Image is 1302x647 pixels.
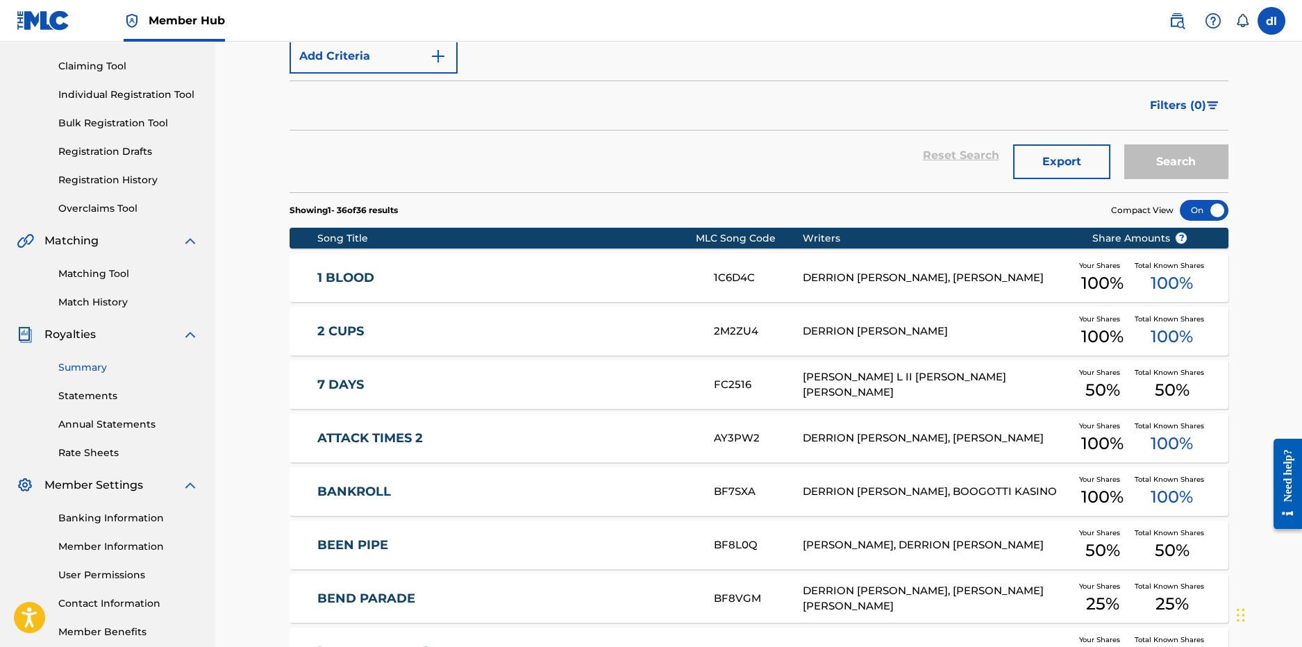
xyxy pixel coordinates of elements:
[317,484,695,500] a: BANKROLL
[803,430,1070,446] div: DERRION [PERSON_NAME], [PERSON_NAME]
[1263,428,1302,539] iframe: Resource Center
[58,267,199,281] a: Matching Tool
[1237,594,1245,636] div: Drag
[1079,635,1126,645] span: Your Shares
[1085,591,1119,616] span: 25 %
[1258,7,1285,35] div: User Menu
[1134,635,1209,645] span: Total Known Shares
[1111,204,1174,217] span: Compact View
[44,477,143,494] span: Member Settings
[44,326,96,343] span: Royalties
[714,377,803,393] div: FC2516
[58,144,199,159] a: Registration Drafts
[803,583,1070,614] div: DERRION [PERSON_NAME], [PERSON_NAME] [PERSON_NAME]
[290,39,458,74] button: Add Criteria
[1150,97,1206,114] span: Filters ( 0 )
[17,477,33,494] img: Member Settings
[1079,581,1126,591] span: Your Shares
[1092,231,1187,246] span: Share Amounts
[1085,538,1119,563] span: 50 %
[1233,580,1302,647] iframe: Chat Widget
[58,446,199,460] a: Rate Sheets
[58,173,199,187] a: Registration History
[317,231,696,246] div: Song Title
[317,537,695,553] a: BEEN PIPE
[1079,421,1126,431] span: Your Shares
[44,233,99,249] span: Matching
[1134,421,1209,431] span: Total Known Shares
[124,12,140,29] img: Top Rightsholder
[1151,271,1193,296] span: 100 %
[58,596,199,611] a: Contact Information
[17,326,33,343] img: Royalties
[58,389,199,403] a: Statements
[58,417,199,432] a: Annual Statements
[1205,12,1221,29] img: help
[803,484,1070,500] div: DERRION [PERSON_NAME], BOOGOTTI KASINO
[1085,378,1119,403] span: 50 %
[1142,88,1228,123] button: Filters (0)
[1151,431,1193,456] span: 100 %
[58,201,199,216] a: Overclaims Tool
[1134,528,1209,538] span: Total Known Shares
[1235,14,1249,28] div: Notifications
[1079,474,1126,485] span: Your Shares
[290,204,398,217] p: Showing 1 - 36 of 36 results
[58,87,199,102] a: Individual Registration Tool
[1079,367,1126,378] span: Your Shares
[1199,7,1227,35] div: Help
[430,48,446,65] img: 9d2ae6d4665cec9f34b9.svg
[58,625,199,639] a: Member Benefits
[1169,12,1185,29] img: search
[1013,144,1110,179] button: Export
[58,295,199,310] a: Match History
[714,484,803,500] div: BF7SXA
[1134,581,1209,591] span: Total Known Shares
[1154,378,1189,403] span: 50 %
[1151,324,1193,349] span: 100 %
[1134,474,1209,485] span: Total Known Shares
[317,377,695,393] a: 7 DAYS
[803,369,1070,401] div: [PERSON_NAME] L II [PERSON_NAME] [PERSON_NAME]
[1207,101,1219,110] img: filter
[317,430,695,446] a: ATTACK TIMES 2
[58,59,199,74] a: Claiming Tool
[803,537,1070,553] div: [PERSON_NAME], DERRION [PERSON_NAME]
[58,568,199,582] a: User Permissions
[803,323,1070,339] div: DERRION [PERSON_NAME]
[58,360,199,375] a: Summary
[1134,314,1209,324] span: Total Known Shares
[1081,324,1124,349] span: 100 %
[714,323,803,339] div: 2M2ZU4
[714,591,803,607] div: BF8VGM
[1079,528,1126,538] span: Your Shares
[1176,233,1187,244] span: ?
[1081,485,1124,510] span: 100 %
[58,116,199,131] a: Bulk Registration Tool
[1151,485,1193,510] span: 100 %
[1079,260,1126,271] span: Your Shares
[1134,367,1209,378] span: Total Known Shares
[1134,260,1209,271] span: Total Known Shares
[714,430,803,446] div: AY3PW2
[1163,7,1191,35] a: Public Search
[317,270,695,286] a: 1 BLOOD
[1081,431,1124,456] span: 100 %
[803,231,1070,246] div: Writers
[317,591,695,607] a: BEND PARADE
[714,270,803,286] div: 1C6D4C
[58,511,199,526] a: Banking Information
[149,12,225,28] span: Member Hub
[714,537,803,553] div: BF8L0Q
[17,233,34,249] img: Matching
[696,231,803,246] div: MLC Song Code
[182,477,199,494] img: expand
[1081,271,1124,296] span: 100 %
[58,539,199,554] a: Member Information
[317,323,695,339] a: 2 CUPS
[182,233,199,249] img: expand
[182,326,199,343] img: expand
